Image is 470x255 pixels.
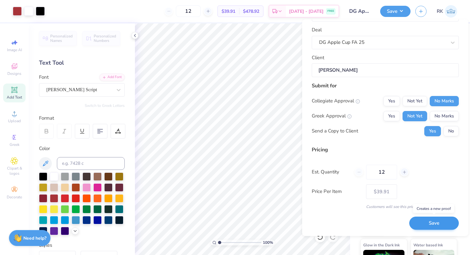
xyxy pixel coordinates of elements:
[57,157,125,170] input: e.g. 7428 c
[363,242,400,248] span: Glow in the Dark Ink
[383,111,400,121] button: Yes
[312,146,459,154] div: Pricing
[327,9,334,13] span: FREE
[7,71,21,76] span: Designs
[312,98,360,105] div: Collegiate Approval
[39,115,125,122] div: Format
[7,195,22,200] span: Decorate
[424,126,441,136] button: Yes
[312,204,459,210] div: Customers will see this price on HQ.
[176,5,201,17] input: – –
[289,8,324,15] span: [DATE] - [DATE]
[312,64,459,77] input: e.g. Ethan Linker
[437,5,457,18] a: RK
[380,6,411,17] button: Save
[430,111,459,121] button: No Marks
[445,5,457,18] img: Rachel Kidd
[312,188,361,195] label: Price Per Item
[430,96,459,106] button: No Marks
[3,166,26,176] span: Clipart & logos
[413,204,454,213] div: Creates a new proof
[312,169,350,176] label: Est. Quantity
[437,8,443,15] span: RK
[312,82,459,90] div: Submit for
[344,5,375,18] input: Untitled Design
[312,27,322,34] label: Deal
[7,95,22,100] span: Add Text
[403,96,427,106] button: Not Yet
[403,111,427,121] button: Not Yet
[263,240,273,245] span: 100 %
[39,74,49,81] label: Font
[99,74,125,81] div: Add Font
[94,34,116,43] span: Personalized Numbers
[312,128,358,135] div: Send a Copy to Client
[443,126,459,136] button: No
[243,8,259,15] span: $478.92
[222,8,235,15] span: $39.91
[312,113,352,120] div: Greek Approval
[312,54,324,61] label: Client
[8,118,21,124] span: Upload
[413,242,443,248] span: Water based Ink
[383,96,400,106] button: Yes
[39,242,125,249] div: Styles
[7,47,22,52] span: Image AI
[85,103,125,108] button: Switch to Greek Letters
[23,235,46,241] strong: Need help?
[50,34,73,43] span: Personalized Names
[39,145,125,152] div: Color
[366,165,397,179] input: – –
[39,59,125,67] div: Text Tool
[10,142,20,147] span: Greek
[409,217,459,230] button: Save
